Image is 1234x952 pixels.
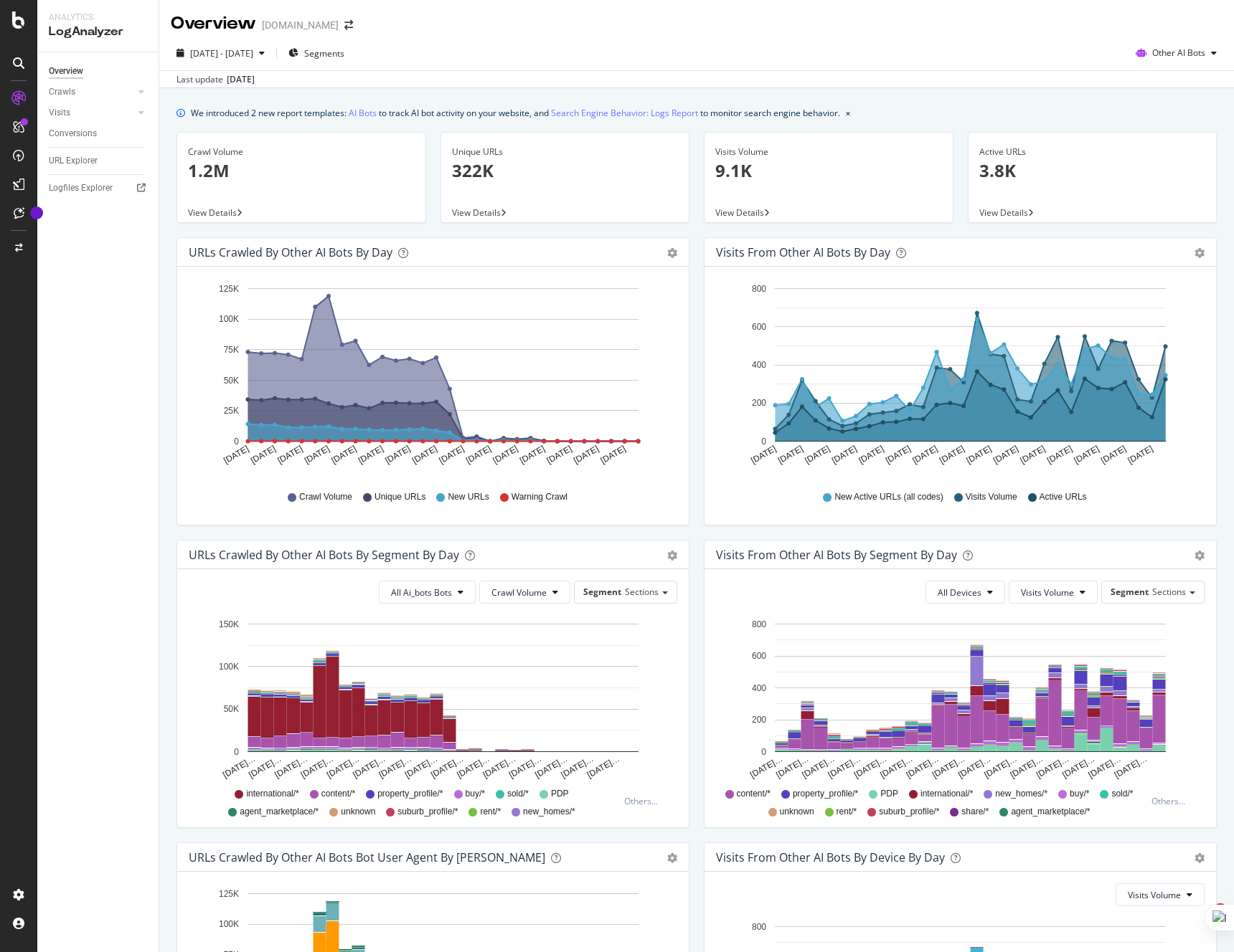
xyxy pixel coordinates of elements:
[966,491,1017,503] span: Visits Volume
[961,806,989,818] span: share/*
[749,444,778,466] text: [DATE]
[246,788,298,800] span: international/*
[219,619,239,629] text: 150K
[780,806,814,818] span: unknown
[1099,444,1128,466] text: [DATE]
[176,73,255,86] div: Last update
[1152,586,1186,598] span: Sections
[222,444,250,466] text: [DATE]
[344,20,353,30] div: arrow-right-arrow-left
[1195,248,1205,258] div: gear
[191,105,840,120] div: We introduced 2 new report templates: to track AI bot activity on your website, and to monitor se...
[938,444,966,466] text: [DATE]
[224,376,239,386] text: 50K
[1151,795,1192,807] div: Others...
[329,444,358,466] text: [DATE]
[1040,491,1087,503] span: Active URLs
[49,153,149,168] a: URL Explorer
[716,615,1205,781] svg: A chart.
[357,444,385,466] text: [DATE]
[49,11,147,24] div: Analytics
[1021,586,1074,599] span: Visits Volume
[190,47,253,59] span: [DATE] - [DATE]
[349,105,377,120] a: AI Bots
[219,284,239,294] text: 125K
[572,444,600,466] text: [DATE]
[667,551,677,561] div: gear
[49,181,113,196] div: Logfiles Explorer
[979,146,1206,158] div: Active URLs
[299,491,352,503] span: Crawl Volume
[920,788,973,800] span: international/*
[397,806,458,818] span: suburb_profile/*
[583,586,621,598] span: Segment
[262,18,339,32] div: [DOMAIN_NAME]
[49,85,134,100] a: Crawls
[737,788,771,800] span: content/*
[716,278,1205,477] svg: A chart.
[995,788,1047,800] span: new_homes/*
[176,105,1217,120] div: info banner
[240,806,319,818] span: agent_marketplace/*
[1070,788,1089,800] span: buy/*
[523,806,575,818] span: new_homes/*
[1195,551,1205,561] div: gear
[715,158,942,183] p: 9.1K
[188,146,415,158] div: Crawl Volume
[379,581,476,604] button: All Ai_bots Bots
[716,245,890,260] div: Visits from Other AI Bots by day
[219,662,239,672] text: 100K
[793,788,858,800] span: property_profile/*
[752,683,766,693] text: 400
[715,146,942,158] div: Visits Volume
[842,103,854,123] button: close banner
[219,315,239,325] text: 100K
[830,444,859,466] text: [DATE]
[30,206,43,219] div: Tooltip anchor
[1195,853,1205,863] div: gear
[1185,903,1220,938] iframe: Intercom live chat
[716,850,945,865] div: Visits From Other AI Bots By Device By Day
[49,105,70,120] div: Visits
[49,64,149,79] a: Overview
[752,619,766,629] text: 800
[375,491,425,503] span: Unique URLs
[283,42,350,65] button: Segments
[512,491,567,503] span: Warning Crawl
[234,437,239,447] text: 0
[49,105,134,120] a: Visits
[752,715,766,725] text: 200
[624,795,664,807] div: Others...
[391,586,452,599] span: All Ai_bots Bots
[189,615,677,781] div: A chart.
[189,278,677,477] svg: A chart.
[49,126,97,141] div: Conversions
[219,889,239,899] text: 125K
[1045,444,1074,466] text: [DATE]
[377,788,443,800] span: property_profile/*
[879,806,939,818] span: suburb_profile/*
[992,444,1020,466] text: [DATE]
[1011,806,1090,818] span: agent_marketplace/*
[49,181,149,196] a: Logfiles Explorer
[1152,47,1205,59] span: Other AI Bots
[938,586,981,599] span: All Devices
[1009,581,1098,604] button: Visits Volume
[491,586,547,599] span: Crawl Volume
[803,444,832,466] text: [DATE]
[884,444,913,466] text: [DATE]
[837,806,857,818] span: rent/*
[752,399,766,409] text: 200
[752,322,766,332] text: 600
[1073,444,1101,466] text: [DATE]
[438,444,466,466] text: [DATE]
[752,922,766,932] text: 800
[466,788,485,800] span: buy/*
[49,24,147,40] div: LogAnalyzer
[224,406,239,416] text: 25K
[761,437,766,447] text: 0
[189,548,459,562] div: URLs Crawled by Other AI Bots By Segment By Day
